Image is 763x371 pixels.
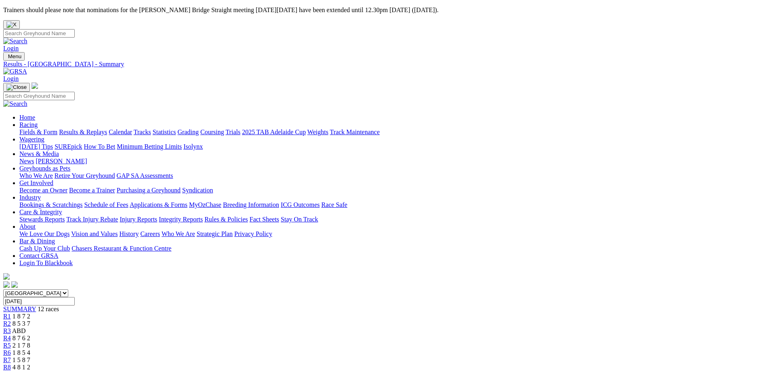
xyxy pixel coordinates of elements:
a: R6 [3,349,11,356]
span: 1 8 7 2 [13,313,30,320]
a: About [19,223,36,230]
input: Select date [3,297,75,306]
a: Stay On Track [281,216,318,223]
a: SUMMARY [3,306,36,312]
a: Integrity Reports [159,216,203,223]
a: Fields & Form [19,129,57,135]
span: 1 5 8 7 [13,356,30,363]
a: R8 [3,364,11,371]
a: Calendar [109,129,132,135]
a: Minimum Betting Limits [117,143,182,150]
a: R3 [3,327,11,334]
a: Grading [178,129,199,135]
a: R1 [3,313,11,320]
a: Rules & Policies [204,216,248,223]
div: Care & Integrity [19,216,760,223]
a: How To Bet [84,143,116,150]
div: News & Media [19,158,760,165]
a: Who We Are [162,230,195,237]
a: Become a Trainer [69,187,115,194]
img: logo-grsa-white.png [32,82,38,89]
a: Applications & Forms [130,201,187,208]
a: Trials [225,129,240,135]
p: Trainers should please note that nominations for the [PERSON_NAME] Bridge Straight meeting [DATE]... [3,6,760,14]
a: Fact Sheets [250,216,279,223]
img: GRSA [3,68,27,75]
img: logo-grsa-white.png [3,273,10,280]
div: Bar & Dining [19,245,760,252]
a: Chasers Restaurant & Function Centre [71,245,171,252]
a: Login [3,75,19,82]
a: Tracks [134,129,151,135]
div: Industry [19,201,760,209]
a: R4 [3,335,11,341]
a: Home [19,114,35,121]
a: Cash Up Your Club [19,245,70,252]
a: News & Media [19,150,59,157]
a: R7 [3,356,11,363]
a: Strategic Plan [197,230,233,237]
a: Breeding Information [223,201,279,208]
a: [DATE] Tips [19,143,53,150]
a: Stewards Reports [19,216,65,223]
a: Become an Owner [19,187,67,194]
div: Get Involved [19,187,760,194]
a: Track Maintenance [330,129,380,135]
img: X [6,21,17,28]
span: 8 5 3 7 [13,320,30,327]
div: Greyhounds as Pets [19,172,760,179]
a: News [19,158,34,164]
a: Track Injury Rebate [66,216,118,223]
a: Retire Your Greyhound [55,172,115,179]
a: Get Involved [19,179,53,186]
a: R2 [3,320,11,327]
div: Results - [GEOGRAPHIC_DATA] - Summary [3,61,760,68]
a: Bookings & Scratchings [19,201,82,208]
img: twitter.svg [11,281,18,288]
a: Industry [19,194,41,201]
a: [PERSON_NAME] [36,158,87,164]
span: Menu [8,53,21,59]
a: Coursing [200,129,224,135]
a: Injury Reports [120,216,157,223]
a: Greyhounds as Pets [19,165,70,172]
input: Search [3,29,75,38]
a: We Love Our Dogs [19,230,69,237]
a: Vision and Values [71,230,118,237]
input: Search [3,92,75,100]
span: 2 1 7 8 [13,342,30,349]
a: Who We Are [19,172,53,179]
a: Contact GRSA [19,252,58,259]
a: Racing [19,121,38,128]
a: Schedule of Fees [84,201,128,208]
a: Care & Integrity [19,209,62,215]
div: About [19,230,760,238]
a: R5 [3,342,11,349]
img: Close [6,84,27,91]
button: Close [3,20,20,29]
a: GAP SA Assessments [117,172,173,179]
a: MyOzChase [189,201,221,208]
a: Results & Replays [59,129,107,135]
a: Login To Blackbook [19,259,73,266]
img: facebook.svg [3,281,10,288]
a: Purchasing a Greyhound [117,187,181,194]
button: Toggle navigation [3,52,25,61]
a: Privacy Policy [234,230,272,237]
img: Search [3,38,27,45]
a: History [119,230,139,237]
span: 8 7 6 2 [13,335,30,341]
a: Isolynx [183,143,203,150]
a: Login [3,45,19,52]
div: Racing [19,129,760,136]
a: Race Safe [321,201,347,208]
a: Bar & Dining [19,238,55,245]
div: Wagering [19,143,760,150]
